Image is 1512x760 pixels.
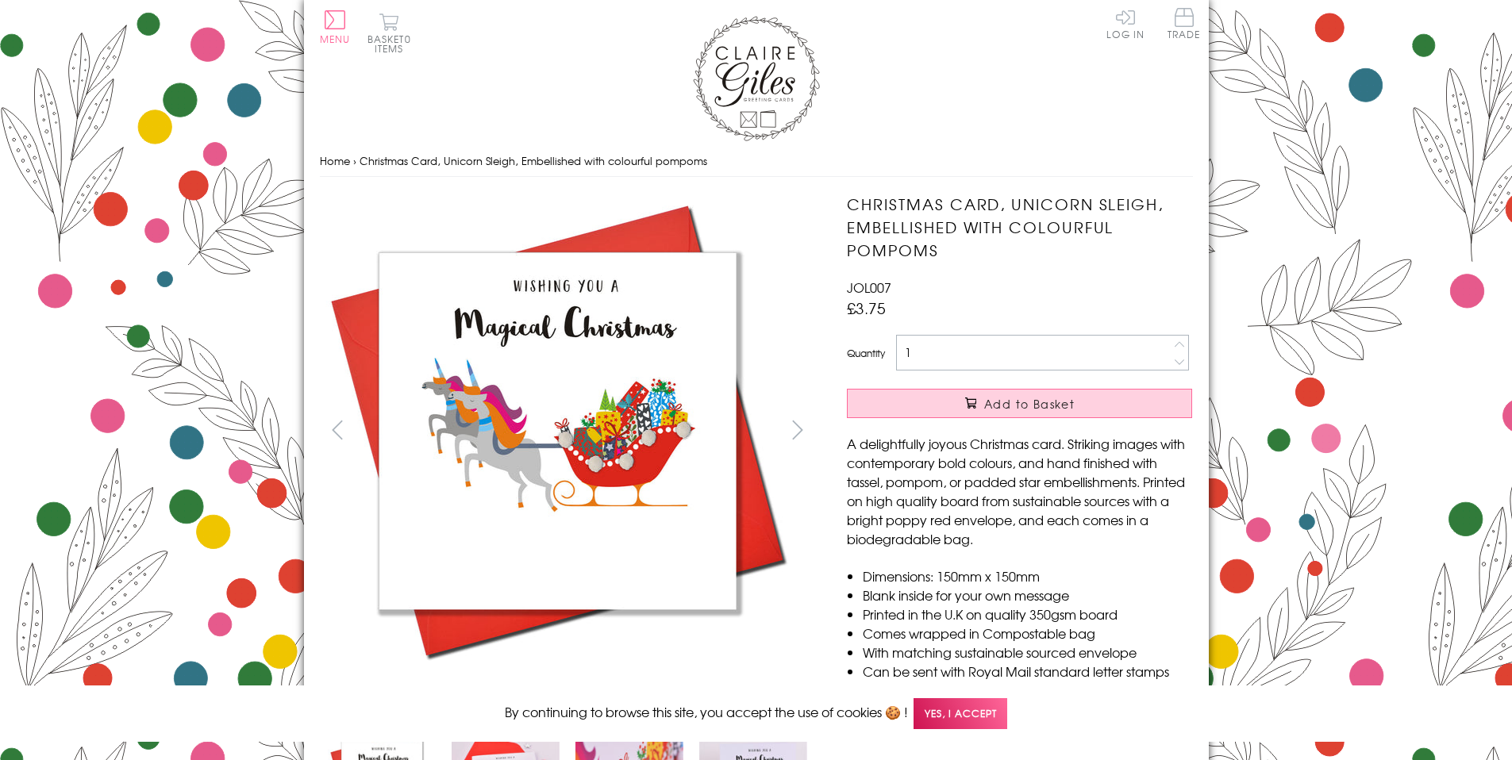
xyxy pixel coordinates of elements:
[847,434,1192,548] p: A delightfully joyous Christmas card. Striking images with contemporary bold colours, and hand fi...
[1106,8,1145,39] a: Log In
[353,153,356,168] span: ›
[847,193,1192,261] h1: Christmas Card, Unicorn Sleigh, Embellished with colourful pompoms
[319,193,795,669] img: Christmas Card, Unicorn Sleigh, Embellished with colourful pompoms
[863,643,1192,662] li: With matching sustainable sourced envelope
[847,278,891,297] span: JOL007
[863,605,1192,624] li: Printed in the U.K on quality 350gsm board
[320,32,351,46] span: Menu
[863,585,1192,605] li: Blank inside for your own message
[847,346,885,360] label: Quantity
[693,16,820,141] img: Claire Giles Greetings Cards
[815,193,1291,669] img: Christmas Card, Unicorn Sleigh, Embellished with colourful pompoms
[320,153,350,168] a: Home
[863,662,1192,681] li: Can be sent with Royal Mail standard letter stamps
[320,145,1193,178] nav: breadcrumbs
[847,389,1192,418] button: Add to Basket
[375,32,411,56] span: 0 items
[367,13,411,53] button: Basket0 items
[863,566,1192,585] li: Dimensions: 150mm x 150mm
[1168,8,1201,39] span: Trade
[847,297,886,319] span: £3.75
[1168,8,1201,42] a: Trade
[863,624,1192,643] li: Comes wrapped in Compostable bag
[779,412,815,447] button: next
[360,153,707,168] span: Christmas Card, Unicorn Sleigh, Embellished with colourful pompoms
[320,10,351,44] button: Menu
[914,698,1007,729] span: Yes, I accept
[984,396,1075,412] span: Add to Basket
[320,412,356,447] button: prev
